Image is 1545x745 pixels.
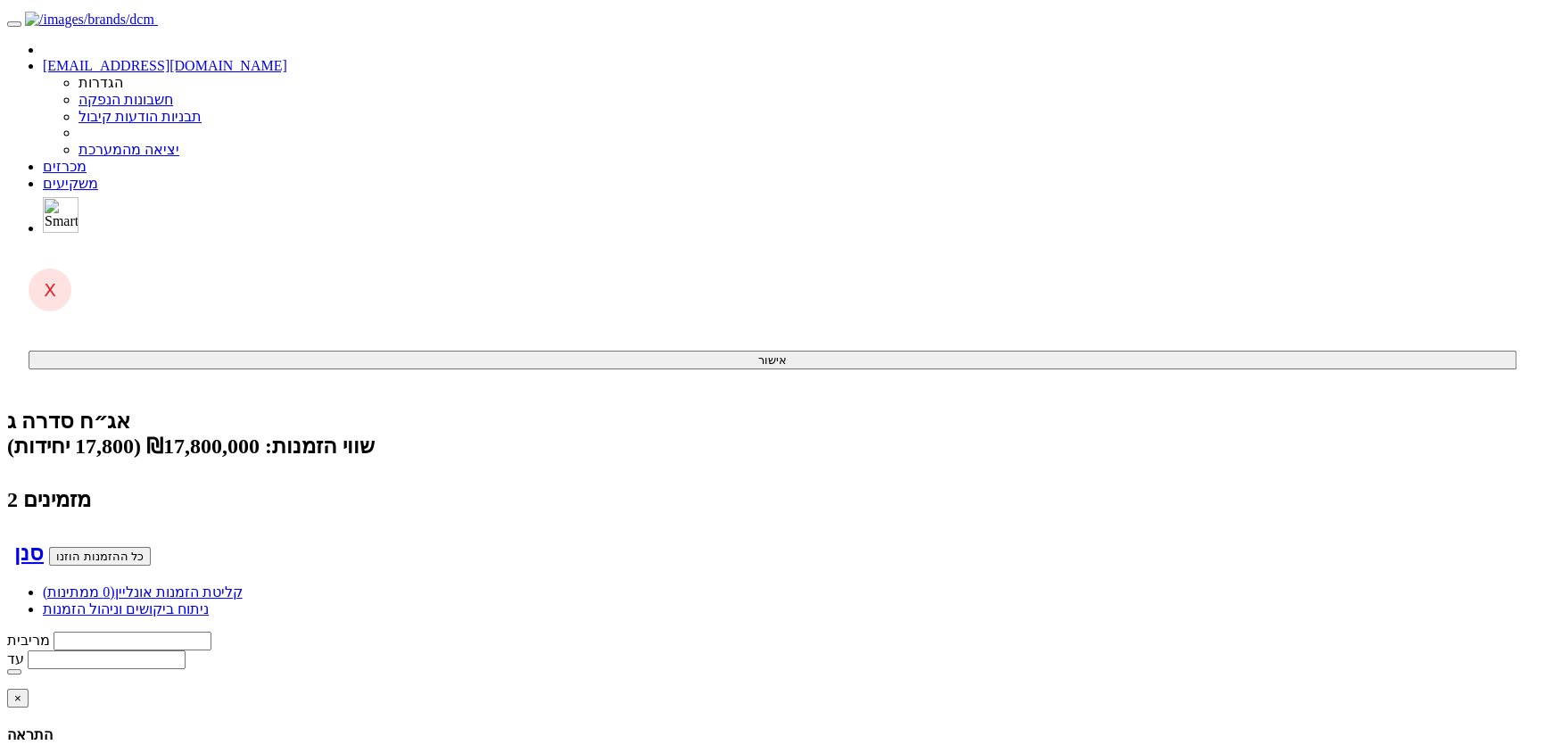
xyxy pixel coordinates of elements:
[7,487,1538,512] h4: 2 מזמינים
[78,109,202,124] a: תבניות הודעות קיבול
[43,176,98,191] a: משקיעים
[43,584,243,600] a: קליטת הזמנות אונליין(0 ממתינות)
[7,651,24,666] label: עד
[14,691,21,705] span: ×
[7,409,1538,434] div: ישראכרט בע"מ - אג״ח (סדרה ג) - הנפקה פרטית
[78,74,1538,91] li: הגדרות
[7,726,1538,743] h4: התראה
[7,633,50,648] label: מריבית
[78,92,173,107] a: חשבונות הנפקה
[43,197,78,233] img: SmartBull Logo
[7,434,1538,459] div: שווי הזמנות: ₪17,800,000 (17,800 יחידות)
[25,12,154,28] img: /images/brands/dcm
[43,58,287,73] a: [EMAIL_ADDRESS][DOMAIN_NAME]
[78,142,179,157] a: יציאה מהמערכת
[43,584,115,600] span: (0 ממתינות)
[44,279,56,301] span: X
[7,689,29,708] button: Close
[29,351,1516,369] button: אישור
[43,159,87,174] a: מכרזים
[14,542,44,565] a: סנן
[43,601,209,617] a: ניתוח ביקושים וניהול הזמנות
[49,547,151,566] button: כל ההזמנות הוזנו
